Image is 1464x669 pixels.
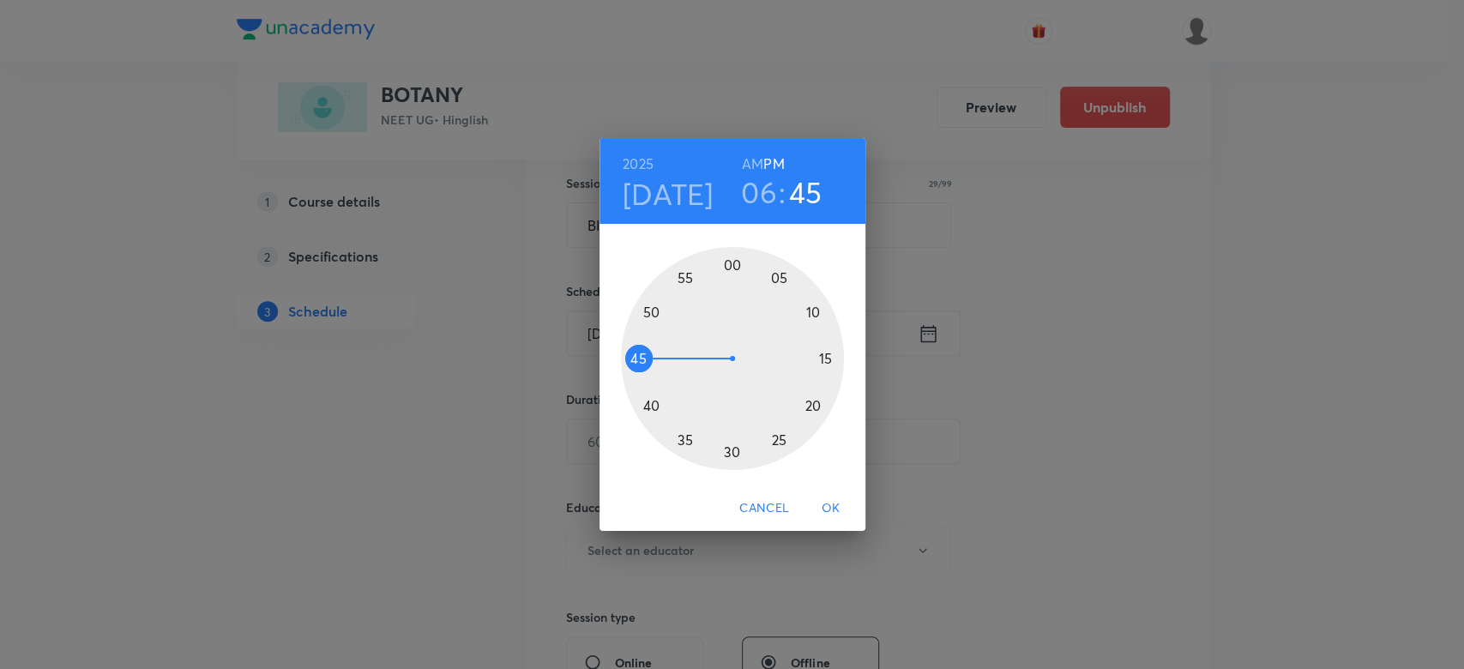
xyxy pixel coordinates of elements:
button: Cancel [732,492,796,524]
button: 45 [789,174,822,210]
span: OK [810,497,852,519]
button: 06 [741,174,777,210]
button: OK [804,492,859,524]
span: Cancel [739,497,789,519]
button: 2025 [623,152,654,176]
button: [DATE] [623,176,714,212]
h3: : [779,174,786,210]
button: PM [763,152,784,176]
button: AM [742,152,763,176]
